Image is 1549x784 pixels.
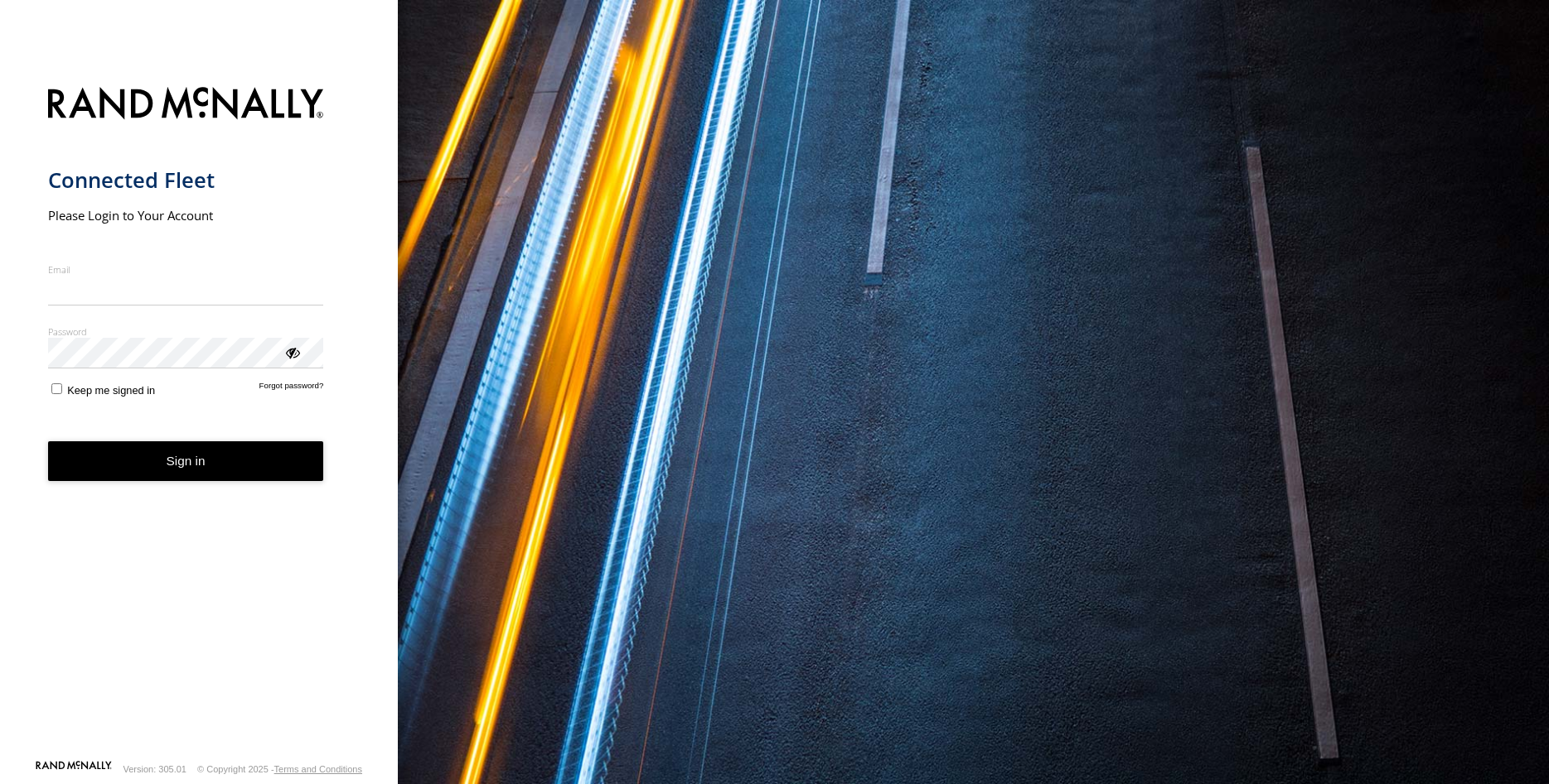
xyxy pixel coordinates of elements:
[48,207,324,224] h2: Please Login to Your Account
[197,764,362,774] div: © Copyright 2025 -
[36,761,112,777] a: Visit our Website
[67,384,155,397] span: Keep me signed in
[48,166,324,194] h1: Connected Fleet
[48,441,324,482] button: Sign in
[48,84,324,126] img: Rand McNally
[274,764,362,774] a: Terms and Conditions
[48,263,324,276] label: Email
[48,77,351,759] form: main
[51,383,62,394] input: Keep me signed in
[259,381,324,397] a: Forgot password?
[48,325,324,338] label: Password
[283,344,300,360] div: ViewPassword
[123,764,186,774] div: Version: 305.01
